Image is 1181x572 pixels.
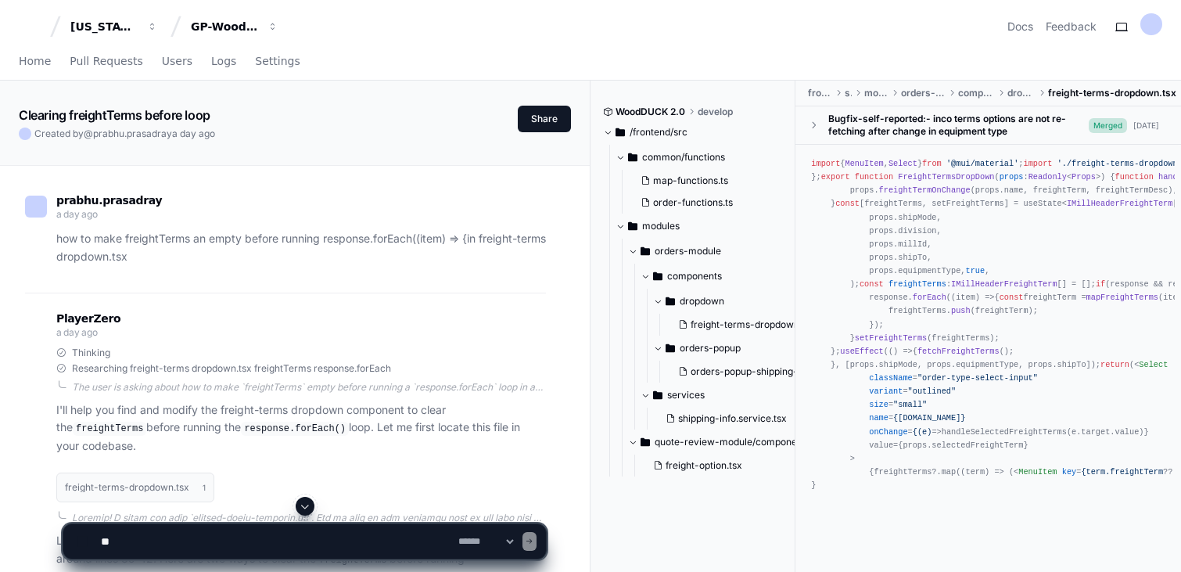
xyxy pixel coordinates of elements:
[84,128,93,139] span: @
[666,459,742,472] span: freight-option.tsx
[56,401,546,455] p: I'll help you find and modify the freight-terms dropdown component to clear the before running th...
[845,87,852,99] span: src
[70,56,142,66] span: Pull Requests
[691,365,830,378] span: orders-popup-shipping-info.tsx
[72,362,391,375] span: Researching freight-terms dropdown.tsx freightTerms response.forEach
[72,347,110,359] span: Thinking
[630,126,687,139] span: /frontend/src
[1000,293,1024,302] span: const
[653,267,662,286] svg: Directory
[162,56,192,66] span: Users
[893,413,965,423] span: {[DOMAIN_NAME]}
[616,106,685,118] span: WoodDUCK 2.0
[828,113,1089,138] div: Bugfix-self-reported:- inco terms options are not re-fetching after change in equipment type
[19,56,51,66] span: Home
[185,13,285,41] button: GP-WoodDuck 2.0
[898,266,960,275] span: equipmentType
[1048,87,1176,99] span: freight-terms-dropdown.tsx
[1139,360,1168,369] span: Select
[917,373,1038,383] span: "order-type-select-input"
[255,44,300,80] a: Settings
[1028,172,1067,182] span: Readonly
[653,386,662,405] svg: Directory
[680,342,741,354] span: orders-popup
[653,289,834,314] button: dropdown
[211,56,236,66] span: Logs
[191,19,258,34] div: GP-WoodDuck 2.0
[666,339,675,358] svg: Directory
[908,387,957,396] span: "outlined"
[893,400,927,409] span: "small"
[840,347,883,356] span: useEffect
[966,266,985,275] span: true
[672,314,824,336] button: freight-terms-dropdown.tsx
[1100,360,1129,369] span: return
[603,120,784,145] button: /frontend/src
[811,360,1168,437] span: < = = = = = =>
[628,217,637,236] svg: Directory
[869,400,888,409] span: size
[1089,118,1127,133] span: Merged
[1067,199,1173,208] span: IMillHeaderFreightTerm
[56,194,162,207] span: prabhu.prasadray
[888,279,946,289] span: freightTerms
[19,107,210,123] app-text-character-animate: Clearing freightTerms before loop
[56,473,214,502] button: freight-terms-dropdown.tsx1
[659,408,812,430] button: shipping-info.service.tsx
[869,413,888,423] span: name
[1007,19,1033,34] a: Docs
[641,433,650,451] svg: Directory
[56,230,546,266] p: how to make freightTerms an empty before running response.forEach((item) => {in freight-terms dro...
[951,279,1057,289] span: IMillHeaderFreightTerm
[34,128,215,140] span: Created by
[647,455,799,477] button: freight-option.tsx
[1000,172,1100,182] span: : < >
[628,148,637,167] svg: Directory
[255,56,300,66] span: Settings
[869,373,912,383] span: className
[946,159,1018,168] span: '@mui/material'
[922,159,942,168] span: from
[73,422,146,436] code: freightTerms
[65,483,189,492] h1: freight-terms-dropdown.tsx
[518,106,571,132] button: Share
[811,157,1165,492] div: { , } ; ; { useEffect, useState } ; { } ; { mapFreightTerms } ; { getFreightTermDescription, getF...
[162,44,192,80] a: Users
[821,172,850,182] span: export
[698,106,733,118] span: develop
[628,430,809,455] button: quote-review-module/components/inbound-quote-load-pane-component
[56,208,97,220] span: a day ago
[655,245,721,257] span: orders-module
[1023,159,1052,168] span: import
[1072,172,1096,182] span: Props
[1057,360,1086,369] span: shipTo
[1133,120,1159,131] div: [DATE]
[211,44,236,80] a: Logs
[898,226,936,236] span: division
[956,293,975,302] span: item
[913,427,932,437] span: {(e)
[70,44,142,80] a: Pull Requests
[808,87,832,99] span: frontend
[888,159,917,168] span: Select
[642,151,725,164] span: common/functions
[1081,467,1163,477] span: {term.freightTerm
[1086,293,1158,302] span: mapFreightTerms
[72,381,546,394] div: The user is asking about how to make `freightTerms` empty before running a `response.forEach` loo...
[666,292,675,311] svg: Directory
[901,87,946,99] span: orders-module
[241,422,349,436] code: response.forEach()
[93,128,172,139] span: prabhu.prasadray
[64,13,164,41] button: [US_STATE] Pacific
[956,360,1018,369] span: equipmentType
[835,199,860,208] span: const
[634,170,787,192] button: map-functions.ts
[616,214,796,239] button: modules
[811,159,840,168] span: import
[70,19,138,34] div: [US_STATE] Pacific
[1004,185,1024,195] span: name
[1115,172,1154,182] span: function
[898,239,927,249] span: millId
[1018,467,1057,477] span: MenuItem
[913,293,946,302] span: forEach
